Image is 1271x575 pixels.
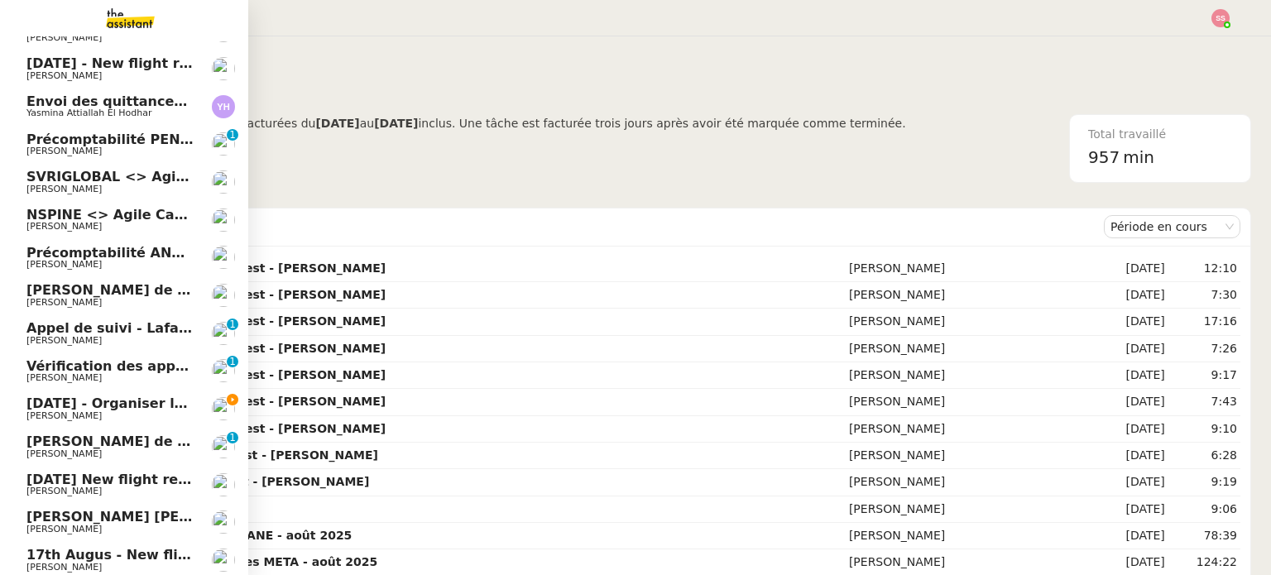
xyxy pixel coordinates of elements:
[1168,389,1240,415] td: 7:43
[212,170,235,194] img: users%2FXPWOVq8PDVf5nBVhDcXguS2COHE3%2Favatar%2F3f89dc26-16aa-490f-9632-b2fdcfc735a1
[229,129,236,144] p: 1
[1099,523,1168,549] td: [DATE]
[1168,523,1240,549] td: 78:39
[1099,443,1168,469] td: [DATE]
[1099,496,1168,523] td: [DATE]
[1168,416,1240,443] td: 9:10
[26,358,363,374] span: Vérification des appels sortants - juillet 2025
[26,320,464,336] span: Appel de suivi - Lafargue Immobilier - Dorothée LAFARGUE
[846,256,1099,282] td: [PERSON_NAME]
[212,208,235,232] img: users%2FXPWOVq8PDVf5nBVhDcXguS2COHE3%2Favatar%2F3f89dc26-16aa-490f-9632-b2fdcfc735a1
[26,509,566,525] span: [PERSON_NAME] [PERSON_NAME] - OPP7010 - NEOP - FORMATION OPCO
[212,435,235,458] img: users%2FW4OQjB9BRtYK2an7yusO0WsYLsD3%2Favatar%2F28027066-518b-424c-8476-65f2e549ac29
[26,282,350,298] span: [PERSON_NAME] de suivi - [PERSON_NAME]
[26,108,151,118] span: Yasmina Attiallah El Hodhar
[846,469,1099,496] td: [PERSON_NAME]
[229,356,236,371] p: 1
[212,397,235,420] img: users%2FC9SBsJ0duuaSgpQFj5LgoEX8n0o2%2Favatar%2Fec9d51b8-9413-4189-adfb-7be4d8c96a3c
[26,207,273,223] span: NSPINE <> Agile Capital Markets
[846,282,1099,309] td: [PERSON_NAME]
[846,416,1099,443] td: [PERSON_NAME]
[26,93,384,109] span: Envoi des quittances mensuelles - 5 juillet 2025
[846,336,1099,362] td: [PERSON_NAME]
[1168,443,1240,469] td: 6:28
[1099,256,1168,282] td: [DATE]
[1123,144,1154,171] span: min
[846,443,1099,469] td: [PERSON_NAME]
[212,322,235,345] img: users%2FW4OQjB9BRtYK2an7yusO0WsYLsD3%2Favatar%2F28027066-518b-424c-8476-65f2e549ac29
[1211,9,1230,27] img: svg
[846,496,1099,523] td: [PERSON_NAME]
[26,132,329,147] span: Précomptabilité PENNYLANE - août 2025
[26,547,403,563] span: 17th Augus - New flight request - [PERSON_NAME]
[1168,256,1240,282] td: 12:10
[212,132,235,156] img: users%2FSoHiyPZ6lTh48rkksBJmVXB4Fxh1%2Favatar%2F784cdfc3-6442-45b8-8ed3-42f1cc9271a4
[1099,362,1168,389] td: [DATE]
[1168,309,1240,335] td: 17:16
[84,210,1104,243] div: Demandes
[1099,416,1168,443] td: [DATE]
[229,319,236,333] p: 1
[212,246,235,269] img: users%2FSoHiyPZ6lTh48rkksBJmVXB4Fxh1%2Favatar%2F784cdfc3-6442-45b8-8ed3-42f1cc9271a4
[1088,147,1120,167] span: 957
[212,549,235,572] img: users%2FC9SBsJ0duuaSgpQFj5LgoEX8n0o2%2Favatar%2Fec9d51b8-9413-4189-adfb-7be4d8c96a3c
[1110,216,1234,237] nz-select-item: Période en cours
[212,359,235,382] img: users%2FW4OQjB9BRtYK2an7yusO0WsYLsD3%2Favatar%2F28027066-518b-424c-8476-65f2e549ac29
[26,372,102,383] span: [PERSON_NAME]
[227,432,238,443] nz-badge-sup: 1
[418,117,905,130] span: inclus. Une tâche est facturée trois jours après avoir été marquée comme terminée.
[846,523,1099,549] td: [PERSON_NAME]
[26,70,102,81] span: [PERSON_NAME]
[1168,282,1240,309] td: 7:30
[1088,125,1232,144] div: Total travaillé
[26,472,358,487] span: [DATE] New flight request - [PERSON_NAME]
[26,448,102,459] span: [PERSON_NAME]
[26,259,102,270] span: [PERSON_NAME]
[1099,282,1168,309] td: [DATE]
[26,221,102,232] span: [PERSON_NAME]
[212,57,235,80] img: users%2FC9SBsJ0duuaSgpQFj5LgoEX8n0o2%2Favatar%2Fec9d51b8-9413-4189-adfb-7be4d8c96a3c
[846,362,1099,389] td: [PERSON_NAME]
[26,32,102,43] span: [PERSON_NAME]
[1168,336,1240,362] td: 7:26
[315,117,359,130] b: [DATE]
[227,356,238,367] nz-badge-sup: 1
[212,510,235,534] img: users%2FW4OQjB9BRtYK2an7yusO0WsYLsD3%2Favatar%2F28027066-518b-424c-8476-65f2e549ac29
[26,184,102,194] span: [PERSON_NAME]
[26,410,102,421] span: [PERSON_NAME]
[212,473,235,496] img: users%2FC9SBsJ0duuaSgpQFj5LgoEX8n0o2%2Favatar%2Fec9d51b8-9413-4189-adfb-7be4d8c96a3c
[227,319,238,330] nz-badge-sup: 1
[26,434,518,449] span: [PERSON_NAME] de suivi - [PERSON_NAME] - FENIKS CONSULTING
[846,389,1099,415] td: [PERSON_NAME]
[26,169,311,184] span: SVRIGLOBAL <> Agile Capital Markets
[26,55,368,71] span: [DATE] - New flight request - [PERSON_NAME]
[374,117,418,130] b: [DATE]
[26,486,102,496] span: [PERSON_NAME]
[26,245,285,261] span: Précomptabilité ANATHA Juin 2025
[1168,362,1240,389] td: 9:17
[846,309,1099,335] td: [PERSON_NAME]
[1099,469,1168,496] td: [DATE]
[1099,389,1168,415] td: [DATE]
[227,129,238,141] nz-badge-sup: 1
[212,284,235,307] img: users%2FW4OQjB9BRtYK2an7yusO0WsYLsD3%2Favatar%2F28027066-518b-424c-8476-65f2e549ac29
[26,146,102,156] span: [PERSON_NAME]
[26,335,102,346] span: [PERSON_NAME]
[1099,309,1168,335] td: [DATE]
[26,524,102,534] span: [PERSON_NAME]
[1168,469,1240,496] td: 9:19
[26,562,102,573] span: [PERSON_NAME]
[26,297,102,308] span: [PERSON_NAME]
[1168,496,1240,523] td: 9:06
[229,432,236,447] p: 1
[1099,336,1168,362] td: [DATE]
[212,95,235,118] img: svg
[26,395,361,411] span: [DATE] - Organiser le vol de [PERSON_NAME]
[360,117,374,130] span: au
